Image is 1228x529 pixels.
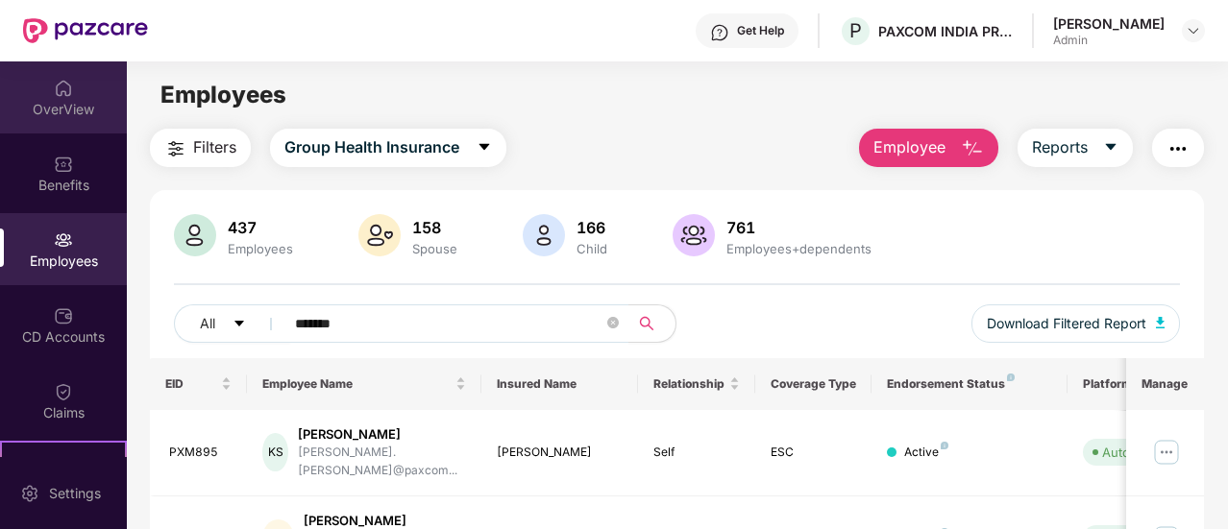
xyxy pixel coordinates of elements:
img: svg+xml;base64,PHN2ZyB4bWxucz0iaHR0cDovL3d3dy53My5vcmcvMjAwMC9zdmciIHhtbG5zOnhsaW5rPSJodHRwOi8vd3... [961,137,984,160]
div: Endorsement Status [887,376,1051,392]
img: svg+xml;base64,PHN2ZyB4bWxucz0iaHR0cDovL3d3dy53My5vcmcvMjAwMC9zdmciIHhtbG5zOnhsaW5rPSJodHRwOi8vd3... [1156,317,1166,328]
div: 166 [573,218,611,237]
img: New Pazcare Logo [23,18,148,43]
img: svg+xml;base64,PHN2ZyBpZD0iQ0RfQWNjb3VudHMiIGRhdGEtbmFtZT0iQ0QgQWNjb3VudHMiIHhtbG5zPSJodHRwOi8vd3... [54,306,73,325]
img: manageButton [1151,437,1182,468]
span: caret-down [1103,139,1118,156]
th: Coverage Type [755,358,872,410]
button: Download Filtered Report [971,304,1181,343]
span: search [628,316,666,331]
span: Filters [193,135,236,159]
div: PAXCOM INDIA PRIVATE LIMITED [878,22,1013,40]
span: caret-down [233,317,246,332]
div: [PERSON_NAME] [298,425,467,444]
button: Allcaret-down [174,304,291,343]
div: Self [653,444,740,462]
img: svg+xml;base64,PHN2ZyB4bWxucz0iaHR0cDovL3d3dy53My5vcmcvMjAwMC9zdmciIHdpZHRoPSIyNCIgaGVpZ2h0PSIyNC... [164,137,187,160]
th: Insured Name [481,358,638,410]
div: Auto Verified [1102,443,1179,462]
div: Child [573,241,611,256]
span: caret-down [477,139,492,156]
span: Reports [1032,135,1088,159]
div: 761 [723,218,875,237]
button: Reportscaret-down [1018,129,1133,167]
img: svg+xml;base64,PHN2ZyBpZD0iU2V0dGluZy0yMHgyMCIgeG1sbnM9Imh0dHA6Ly93d3cudzMub3JnLzIwMDAvc3ZnIiB3aW... [20,484,39,503]
th: EID [150,358,248,410]
div: Settings [43,484,107,503]
div: Get Help [737,23,784,38]
img: svg+xml;base64,PHN2ZyB4bWxucz0iaHR0cDovL3d3dy53My5vcmcvMjAwMC9zdmciIHdpZHRoPSIyNCIgaGVpZ2h0PSIyNC... [1167,137,1190,160]
span: close-circle [607,317,619,328]
img: svg+xml;base64,PHN2ZyB4bWxucz0iaHR0cDovL3d3dy53My5vcmcvMjAwMC9zdmciIHdpZHRoPSI4IiBoZWlnaHQ9IjgiIH... [1007,373,1015,381]
span: All [200,313,215,334]
img: svg+xml;base64,PHN2ZyB4bWxucz0iaHR0cDovL3d3dy53My5vcmcvMjAwMC9zdmciIHhtbG5zOnhsaW5rPSJodHRwOi8vd3... [174,214,216,256]
img: svg+xml;base64,PHN2ZyBpZD0iRHJvcGRvd24tMzJ4MzIiIHhtbG5zPSJodHRwOi8vd3d3LnczLm9yZy8yMDAwL3N2ZyIgd2... [1186,23,1201,38]
th: Manage [1126,358,1204,410]
img: svg+xml;base64,PHN2ZyB4bWxucz0iaHR0cDovL3d3dy53My5vcmcvMjAwMC9zdmciIHhtbG5zOnhsaW5rPSJodHRwOi8vd3... [523,214,565,256]
div: [PERSON_NAME].[PERSON_NAME]@paxcom... [298,444,467,480]
span: Download Filtered Report [987,313,1146,334]
img: svg+xml;base64,PHN2ZyBpZD0iRW1wbG95ZWVzIiB4bWxucz0iaHR0cDovL3d3dy53My5vcmcvMjAwMC9zdmciIHdpZHRoPS... [54,230,73,250]
img: svg+xml;base64,PHN2ZyB4bWxucz0iaHR0cDovL3d3dy53My5vcmcvMjAwMC9zdmciIHdpZHRoPSI4IiBoZWlnaHQ9IjgiIH... [941,442,948,449]
th: Relationship [638,358,755,410]
div: [PERSON_NAME] [497,444,623,462]
span: Employee Name [262,376,452,392]
div: ESC [771,444,857,462]
span: Employees [160,81,286,108]
button: Filters [150,129,251,167]
button: Group Health Insurancecaret-down [270,129,506,167]
img: svg+xml;base64,PHN2ZyBpZD0iSG9tZSIgeG1sbnM9Imh0dHA6Ly93d3cudzMub3JnLzIwMDAvc3ZnIiB3aWR0aD0iMjAiIG... [54,79,73,98]
span: Group Health Insurance [284,135,459,159]
div: Employees+dependents [723,241,875,256]
span: close-circle [607,315,619,333]
img: svg+xml;base64,PHN2ZyBpZD0iQ2xhaW0iIHhtbG5zPSJodHRwOi8vd3d3LnczLm9yZy8yMDAwL3N2ZyIgd2lkdGg9IjIwIi... [54,382,73,401]
img: svg+xml;base64,PHN2ZyBpZD0iQmVuZWZpdHMiIHhtbG5zPSJodHRwOi8vd3d3LnczLm9yZy8yMDAwL3N2ZyIgd2lkdGg9Ij... [54,155,73,174]
div: Active [904,444,948,462]
span: Employee [873,135,946,159]
span: P [849,19,862,42]
img: svg+xml;base64,PHN2ZyB4bWxucz0iaHR0cDovL3d3dy53My5vcmcvMjAwMC9zdmciIHhtbG5zOnhsaW5rPSJodHRwOi8vd3... [673,214,715,256]
div: 158 [408,218,461,237]
div: 437 [224,218,297,237]
span: Relationship [653,376,725,392]
div: Admin [1053,33,1165,48]
div: [PERSON_NAME] [1053,14,1165,33]
div: PXM895 [169,444,233,462]
th: Employee Name [247,358,481,410]
span: EID [165,376,218,392]
button: Employee [859,129,998,167]
button: search [628,304,676,343]
div: KS [262,433,287,471]
div: Employees [224,241,297,256]
div: Platform Status [1083,376,1189,392]
img: svg+xml;base64,PHN2ZyB4bWxucz0iaHR0cDovL3d3dy53My5vcmcvMjAwMC9zdmciIHhtbG5zOnhsaW5rPSJodHRwOi8vd3... [358,214,401,256]
div: Spouse [408,241,461,256]
img: svg+xml;base64,PHN2ZyBpZD0iSGVscC0zMngzMiIgeG1sbnM9Imh0dHA6Ly93d3cudzMub3JnLzIwMDAvc3ZnIiB3aWR0aD... [710,23,729,42]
